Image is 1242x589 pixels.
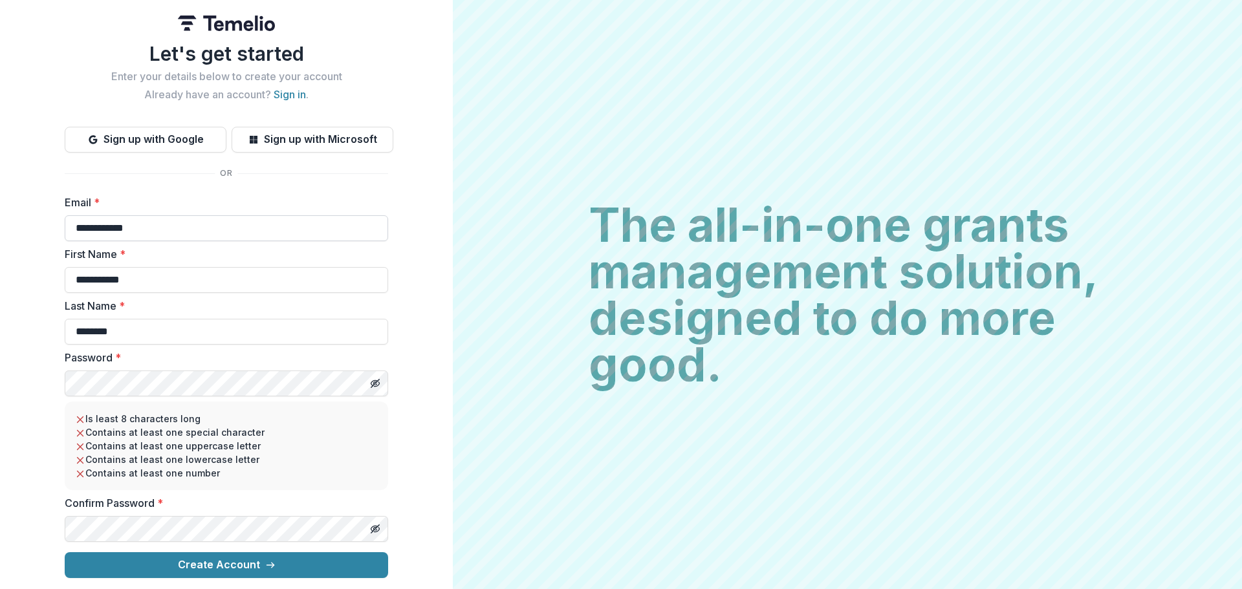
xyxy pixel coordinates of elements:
label: Email [65,195,380,210]
h2: Already have an account? . [65,89,388,101]
li: Contains at least one number [75,466,378,480]
li: Contains at least one lowercase letter [75,453,378,466]
li: Contains at least one special character [75,425,378,439]
label: Last Name [65,298,380,314]
button: Toggle password visibility [365,373,386,394]
label: First Name [65,246,380,262]
button: Sign up with Google [65,127,226,153]
button: Sign up with Microsoft [232,127,393,153]
label: Confirm Password [65,495,380,511]
a: Sign in [274,88,306,101]
img: Temelio [178,16,275,31]
label: Password [65,350,380,365]
h1: Let's get started [65,42,388,65]
button: Create Account [65,552,388,578]
li: Is least 8 characters long [75,412,378,425]
button: Toggle password visibility [365,519,386,539]
li: Contains at least one uppercase letter [75,439,378,453]
h2: Enter your details below to create your account [65,70,388,83]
